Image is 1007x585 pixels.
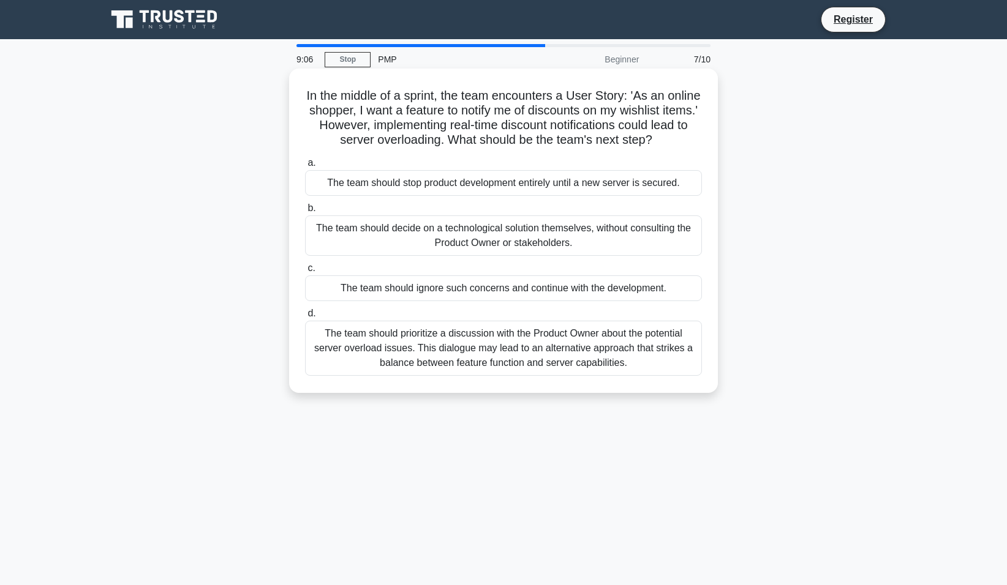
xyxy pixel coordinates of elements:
[307,308,315,318] span: d.
[325,52,371,67] a: Stop
[305,275,702,301] div: The team should ignore such concerns and continue with the development.
[305,170,702,196] div: The team should stop product development entirely until a new server is secured.
[307,263,315,273] span: c.
[305,215,702,256] div: The team should decide on a technological solution themselves, without consulting the Product Own...
[371,47,539,72] div: PMP
[646,47,718,72] div: 7/10
[307,157,315,168] span: a.
[304,88,703,148] h5: In the middle of a sprint, the team encounters a User Story: 'As an online shopper, I want a feat...
[539,47,646,72] div: Beginner
[307,203,315,213] span: b.
[289,47,325,72] div: 9:06
[826,12,880,27] a: Register
[305,321,702,376] div: The team should prioritize a discussion with the Product Owner about the potential server overloa...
